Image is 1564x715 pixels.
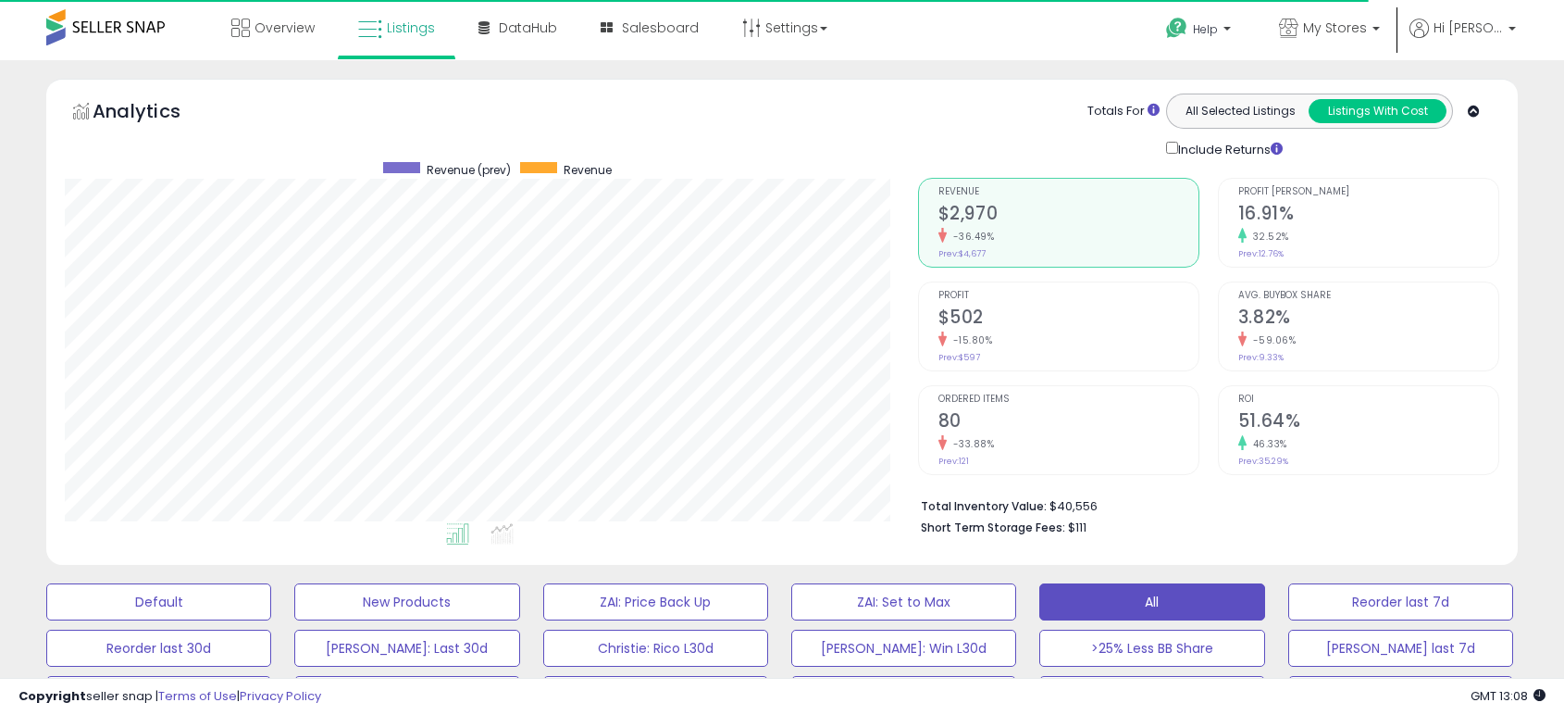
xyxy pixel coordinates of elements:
span: Revenue [564,162,612,178]
button: >25% Less BB Share [1039,630,1264,667]
h2: 3.82% [1238,307,1498,332]
span: Hi [PERSON_NAME] [1434,19,1503,37]
button: [PERSON_NAME]: Last 30d [294,630,519,667]
button: SFP [46,676,271,713]
span: Revenue (prev) [427,162,511,178]
button: ZAI: Set to Max [791,583,1016,621]
li: $40,556 [921,494,1485,516]
a: Privacy Policy [240,687,321,705]
button: New Products [294,583,519,621]
span: 2025-08-18 13:08 GMT [1471,687,1545,705]
small: -33.88% [947,437,995,451]
small: Prev: $4,677 [938,248,986,259]
small: Prev: 9.33% [1238,352,1284,363]
button: Reorder last 7d [1288,583,1513,621]
small: 46.33% [1247,437,1287,451]
button: NEWPRICE [1288,676,1513,713]
a: Terms of Use [158,687,237,705]
span: ROI [1238,395,1498,405]
a: Help [1151,3,1249,60]
div: Totals For [1087,103,1160,120]
small: Prev: 121 [938,456,969,467]
span: Profit [938,291,1198,301]
button: [PERSON_NAME] last 7d [1288,630,1513,667]
small: Prev: $597 [938,352,980,363]
small: Prev: 12.76% [1238,248,1284,259]
button: Honeywell 30d [294,676,519,713]
button: Default [46,583,271,621]
span: Listings [387,19,435,37]
small: -15.80% [947,333,993,347]
button: Rico DOS Audit [543,676,768,713]
h2: $502 [938,307,1198,332]
button: Reorder last 30d [46,630,271,667]
button: Listings With Cost [1309,99,1446,123]
button: ZAI: Price Back Up [543,583,768,621]
h2: 16.91% [1238,203,1498,228]
span: Help [1193,21,1218,37]
small: -59.06% [1247,333,1297,347]
small: Prev: 35.29% [1238,456,1288,467]
span: My Stores [1303,19,1367,37]
a: Hi [PERSON_NAME] [1409,19,1516,60]
small: 32.52% [1247,230,1289,244]
span: Salesboard [622,19,699,37]
small: -36.49% [947,230,995,244]
button: [PERSON_NAME]: Win L30d [791,630,1016,667]
div: seller snap | | [19,688,321,706]
span: Ordered Items [938,395,1198,405]
span: $111 [1068,519,1086,536]
b: Total Inventory Value: [921,498,1047,514]
span: Revenue [938,187,1198,197]
button: Rico Over Buys [791,676,1016,713]
div: Include Returns [1152,138,1305,159]
i: Get Help [1165,17,1188,40]
h2: 80 [938,410,1198,435]
button: L.Week vs C.Week [1039,676,1264,713]
span: DataHub [499,19,557,37]
h2: 51.64% [1238,410,1498,435]
h2: $2,970 [938,203,1198,228]
span: Profit [PERSON_NAME] [1238,187,1498,197]
b: Short Term Storage Fees: [921,520,1065,535]
strong: Copyright [19,687,86,705]
span: Avg. Buybox Share [1238,291,1498,301]
button: All [1039,583,1264,621]
button: All Selected Listings [1172,99,1310,123]
button: Christie: Rico L30d [543,630,768,667]
h5: Analytics [93,98,217,129]
span: Overview [254,19,315,37]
